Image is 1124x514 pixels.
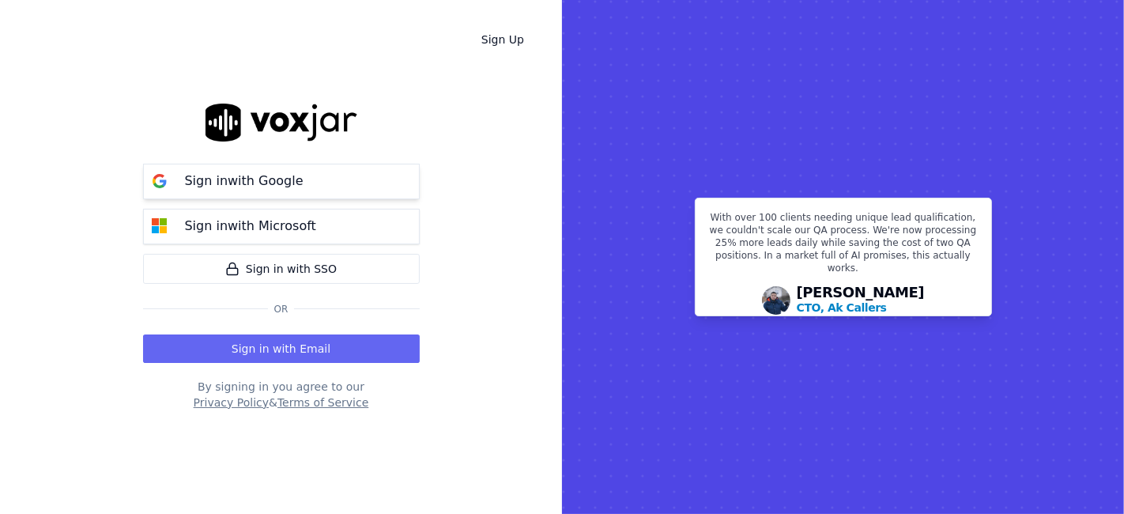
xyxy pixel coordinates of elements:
[143,379,420,410] div: By signing in you agree to our &
[143,164,420,199] button: Sign inwith Google
[194,395,269,410] button: Privacy Policy
[797,300,887,316] p: CTO, Ak Callers
[705,211,982,281] p: With over 100 clients needing unique lead qualification, we couldn't scale our QA process. We're ...
[797,285,925,316] div: [PERSON_NAME]
[143,209,420,244] button: Sign inwith Microsoft
[185,217,316,236] p: Sign in with Microsoft
[143,334,420,363] button: Sign in with Email
[762,286,790,315] img: Avatar
[206,104,357,141] img: logo
[185,172,304,191] p: Sign in with Google
[144,165,175,197] img: google Sign in button
[268,303,295,316] span: Or
[144,210,175,242] img: microsoft Sign in button
[469,25,537,54] a: Sign Up
[143,254,420,284] a: Sign in with SSO
[277,395,368,410] button: Terms of Service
